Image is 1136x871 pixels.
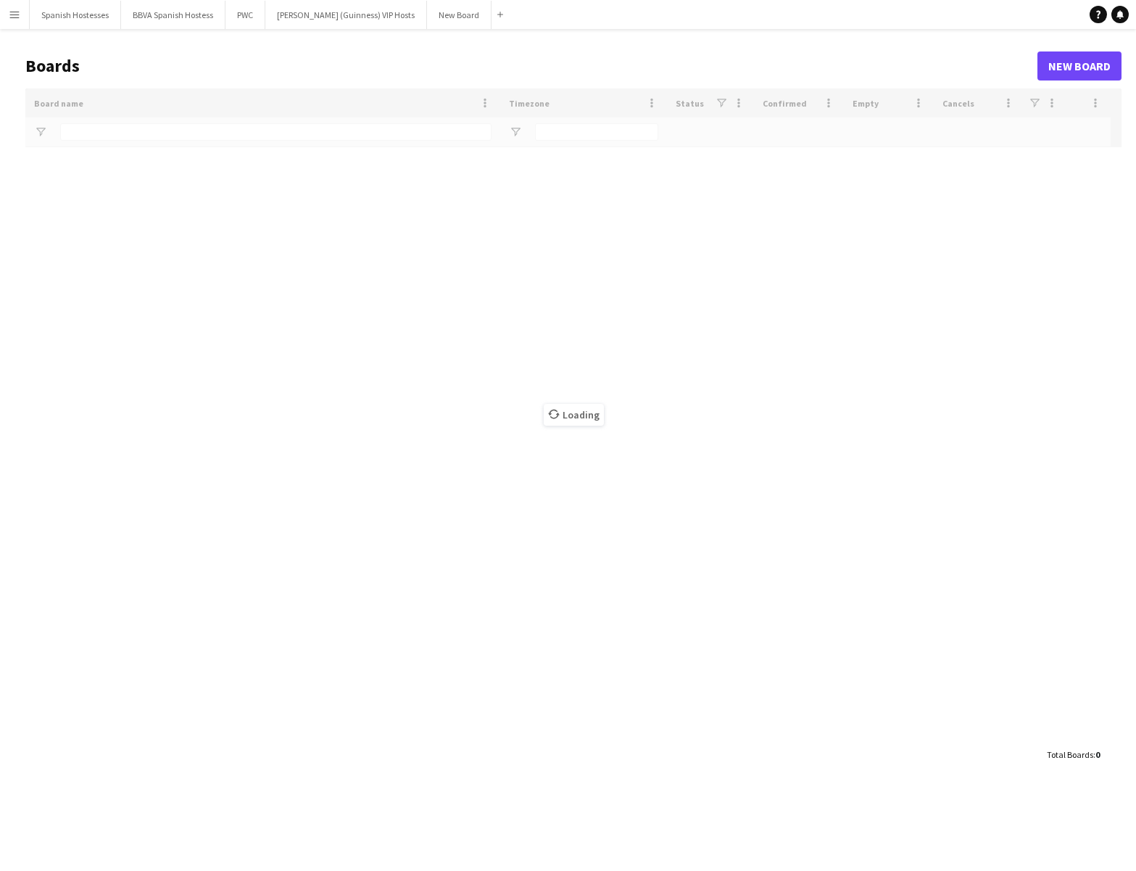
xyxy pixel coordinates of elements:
[121,1,225,29] button: BBVA Spanish Hostess
[1037,51,1122,81] a: New Board
[1047,740,1100,769] div: :
[1047,749,1093,760] span: Total Boards
[25,55,1037,77] h1: Boards
[225,1,265,29] button: PWC
[427,1,492,29] button: New Board
[30,1,121,29] button: Spanish Hostesses
[1095,749,1100,760] span: 0
[265,1,427,29] button: [PERSON_NAME] (Guinness) VIP Hosts
[544,404,604,426] span: Loading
